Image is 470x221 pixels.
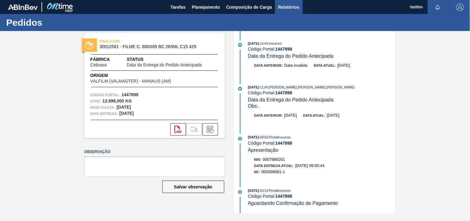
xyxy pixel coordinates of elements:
[162,181,224,193] button: Salvar observação
[248,201,338,206] span: Aguardando Confirmação de Pagamento
[337,63,350,68] span: [DATE]
[90,56,126,63] span: Fábrica
[303,114,325,117] span: Data atual:
[278,3,299,11] span: Relatórios
[90,63,107,67] span: Cebrasa
[259,136,268,139] span: - 09:50
[248,103,260,109] span: Obs: .
[254,164,294,168] span: Data Entrega Atual:
[327,113,340,118] span: [DATE]
[248,189,259,192] span: [DATE]
[248,42,259,45] span: [DATE]
[90,98,101,104] span: Qtde :
[259,189,268,192] span: - 03:13
[100,44,212,49] span: 30012581 - FILME C. 800X65 BC 269ML C15 429
[6,19,116,26] h1: Pedidos
[268,85,355,89] span: : [PERSON_NAME] [PERSON_NAME] [PERSON_NAME]
[248,194,395,199] div: Código Portal:
[259,42,268,45] span: - 14:03
[238,43,242,47] img: atual
[284,113,297,118] span: [DATE]
[314,64,336,67] span: Data atual:
[90,92,120,98] span: Código Portal:
[268,189,291,192] span: : PortalInsumos
[90,72,189,79] span: Origem
[127,63,202,67] span: Data da Entrega do Pedido Antecipada
[275,90,292,95] strong: 1447898
[248,147,279,153] span: Apresentação
[90,110,118,117] span: Data entrega:
[170,3,186,11] span: Tarefas
[248,53,334,59] span: Data da Entrega do Pedido Antecipada
[248,85,259,89] span: [DATE]
[261,169,285,174] span: 000099681-1
[268,135,291,139] span: : PortalInsumos
[248,135,259,139] span: [DATE]
[84,147,225,156] label: Observação
[275,47,292,52] strong: 1447898
[100,38,187,44] span: FINALIZADO
[192,3,220,11] span: Planejamento
[103,98,132,103] strong: 13.898,000 KG
[90,79,171,83] span: VALFILM (VALMASTER) - MANAUS (AM)
[295,163,325,168] span: [DATE] 09:50:44
[170,123,186,136] div: Abrir arquivo PDF
[121,92,138,97] strong: 1447898
[268,42,282,45] span: : Insumos
[226,3,272,11] span: Composição de Carga
[187,123,202,136] div: Ir para Composição de Carga
[284,63,308,68] span: Data inválida
[85,41,93,49] img: status
[120,111,134,116] strong: [DATE]
[428,3,448,11] button: Notificações
[259,86,268,89] span: - 11:04
[238,190,242,194] img: atual
[116,105,131,110] strong: [DATE]
[90,104,115,110] span: Data coleta:
[248,47,395,52] div: Código Portal:
[248,90,395,95] div: Código Portal:
[263,157,285,162] span: 0007986261
[254,158,261,161] span: Nri:
[8,4,38,10] img: TNhmsLtSVTkK8tSr43FrP2fwEKptu5GPRR3wAAAABJRU5ErkJggg==
[127,56,219,63] span: Status
[275,141,292,146] strong: 1447898
[254,114,283,117] span: Data anterior:
[238,137,242,141] img: atual
[275,194,292,199] strong: 1447898
[254,170,260,174] span: NF:
[203,123,218,136] div: Informar alteração no pedido
[456,3,464,11] img: Logout
[248,141,395,146] div: Código Portal:
[254,64,283,67] span: Data anterior:
[248,97,334,102] span: Data da Entrega do Pedido Antecipada
[238,87,242,91] img: atual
